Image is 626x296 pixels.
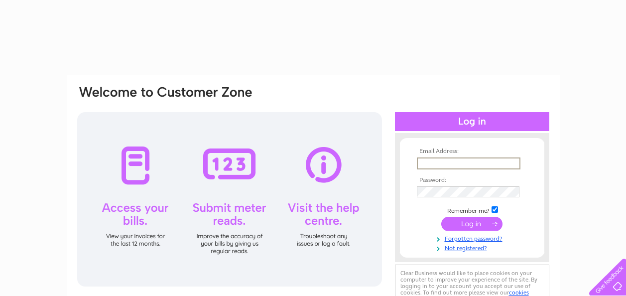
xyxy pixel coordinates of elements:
a: Forgotten password? [417,233,530,243]
a: Not registered? [417,243,530,252]
th: Email Address: [414,148,530,155]
td: Remember me? [414,205,530,215]
th: Password: [414,177,530,184]
input: Submit [441,217,502,231]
